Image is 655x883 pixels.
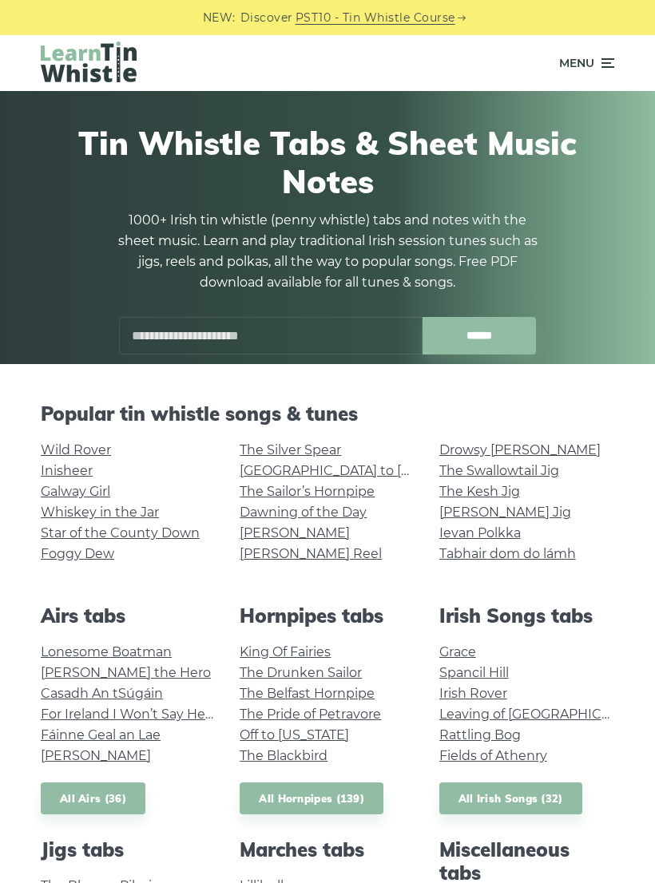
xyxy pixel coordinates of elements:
a: Wild Rover [41,442,111,457]
a: Lonesome Boatman [41,644,172,659]
a: For Ireland I Won’t Say Her Name [41,707,252,722]
a: The Belfast Hornpipe [240,686,375,701]
a: Fáinne Geal an Lae [41,727,161,742]
img: LearnTinWhistle.com [41,42,137,82]
a: The Swallowtail Jig [439,463,559,478]
a: Inisheer [41,463,93,478]
a: [PERSON_NAME] Reel [240,546,382,561]
a: Dawning of the Day [240,505,367,520]
h2: Popular tin whistle songs & tunes [41,402,614,426]
a: The Drunken Sailor [240,665,362,680]
a: King Of Fairies [240,644,331,659]
a: All Hornpipes (139) [240,782,383,815]
h2: Hornpipes tabs [240,604,415,628]
h2: Jigs tabs [41,838,216,861]
h1: Tin Whistle Tabs & Sheet Music Notes [41,124,614,200]
a: All Airs (36) [41,782,145,815]
h2: Irish Songs tabs [439,604,614,628]
a: Off to [US_STATE] [240,727,349,742]
a: [PERSON_NAME] [41,748,151,763]
a: Whiskey in the Jar [41,505,159,520]
a: Irish Rover [439,686,507,701]
p: 1000+ Irish tin whistle (penny whistle) tabs and notes with the sheet music. Learn and play tradi... [112,210,543,293]
a: Grace [439,644,476,659]
a: Leaving of [GEOGRAPHIC_DATA] [439,707,645,722]
a: Foggy Dew [41,546,114,561]
a: Casadh An tSúgáin [41,686,163,701]
a: The Kesh Jig [439,484,520,499]
a: The Sailor’s Hornpipe [240,484,375,499]
a: Fields of Athenry [439,748,547,763]
a: Tabhair dom do lámh [439,546,576,561]
a: The Silver Spear [240,442,341,457]
a: Rattling Bog [439,727,521,742]
a: Drowsy [PERSON_NAME] [439,442,601,457]
a: Ievan Polkka [439,525,521,540]
a: Star of the County Down [41,525,200,540]
a: All Irish Songs (32) [439,782,582,815]
a: [PERSON_NAME] Jig [439,505,571,520]
span: Menu [559,43,594,83]
a: Spancil Hill [439,665,509,680]
a: The Blackbird [240,748,327,763]
a: The Pride of Petravore [240,707,381,722]
a: [GEOGRAPHIC_DATA] to [GEOGRAPHIC_DATA] [240,463,534,478]
a: [PERSON_NAME] [240,525,350,540]
h2: Marches tabs [240,838,415,861]
a: [PERSON_NAME] the Hero [41,665,211,680]
h2: Airs tabs [41,604,216,628]
a: Galway Girl [41,484,110,499]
